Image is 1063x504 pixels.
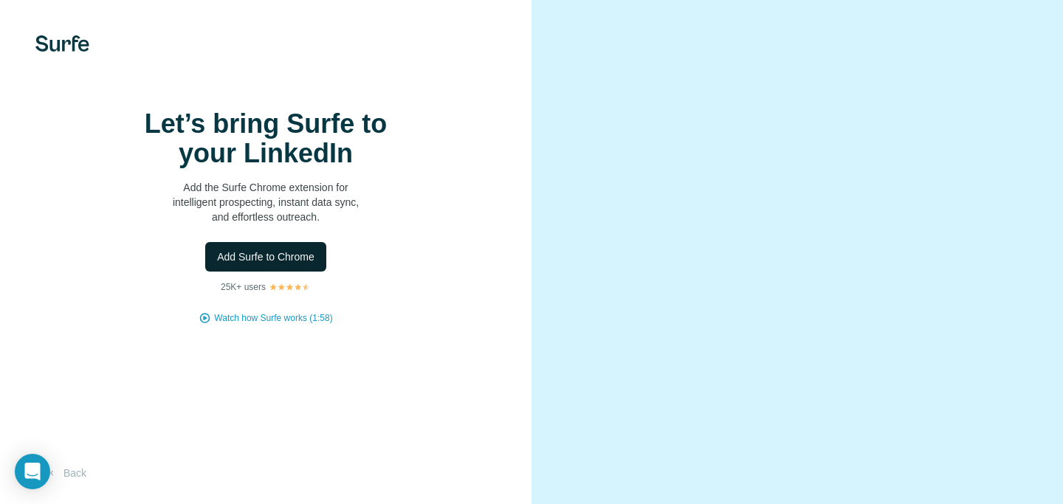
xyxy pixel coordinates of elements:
button: Watch how Surfe works (1:58) [214,311,332,325]
div: Open Intercom Messenger [15,454,50,489]
button: Add Surfe to Chrome [205,242,326,272]
button: Back [35,460,97,486]
p: Add the Surfe Chrome extension for intelligent prospecting, instant data sync, and effortless out... [118,180,413,224]
p: 25K+ users [221,280,266,294]
img: Rating Stars [269,283,311,291]
img: Surfe's logo [35,35,89,52]
h1: Let’s bring Surfe to your LinkedIn [118,109,413,168]
span: Add Surfe to Chrome [217,249,314,264]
